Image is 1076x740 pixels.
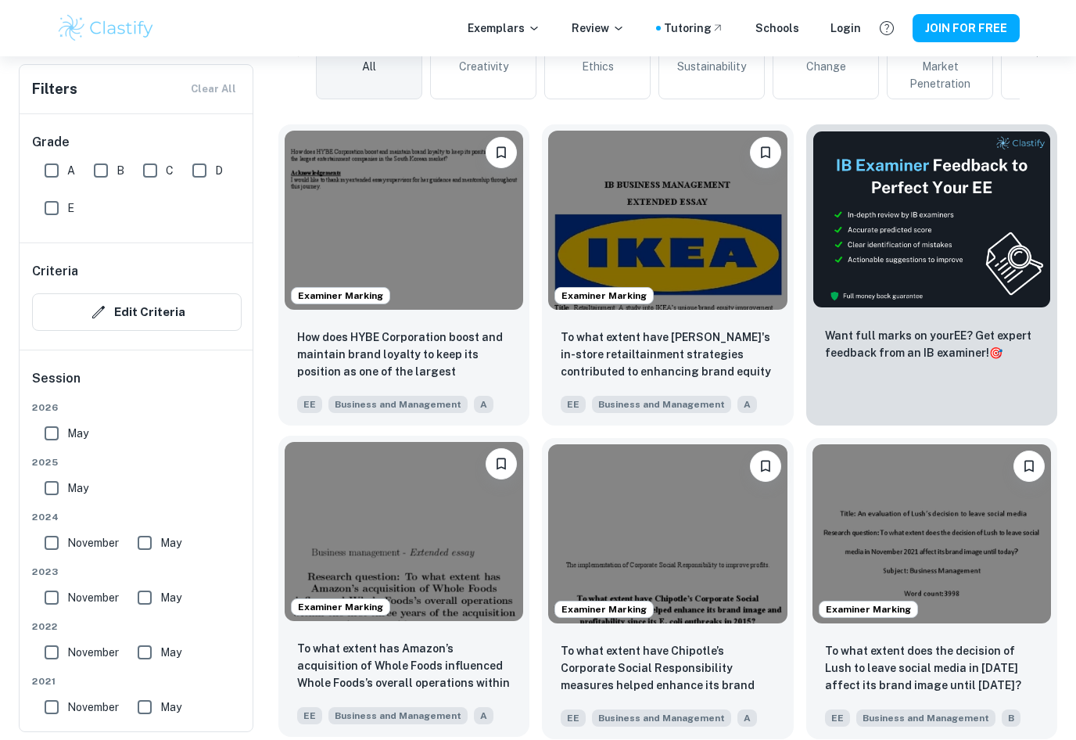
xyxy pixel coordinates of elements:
[856,709,995,727] span: Business and Management
[67,199,74,217] span: E
[67,589,119,606] span: November
[67,644,119,661] span: November
[32,620,242,634] span: 2022
[32,510,242,524] span: 2024
[825,709,850,727] span: EE
[32,293,242,331] button: Edit Criteria
[592,709,731,727] span: Business and Management
[830,20,861,37] a: Login
[582,58,614,75] span: Ethics
[825,642,1038,694] p: To what extent does the decision of Lush to leave social media in November 2021 affect its brand ...
[67,699,119,716] span: November
[285,131,523,310] img: Business and Management EE example thumbnail: How does HYBE Corporation boost and main
[561,329,774,382] p: To what extent have IKEA's in-store retailtainment strategies contributed to enhancing brand equi...
[32,401,242,415] span: 2026
[362,58,376,75] span: All
[548,444,787,623] img: Business and Management EE example thumbnail: To what extent have Chipotle’s Corporate
[32,369,242,401] h6: Session
[32,455,242,469] span: 2025
[32,674,242,688] span: 2021
[989,347,1002,359] span: 🎯
[32,78,77,100] h6: Filters
[328,707,468,724] span: Business and Management
[278,124,529,426] a: Examiner MarkingPlease log in to bookmark exemplarsHow does HYBE Corporation boost and maintain b...
[160,589,181,606] span: May
[561,396,586,413] span: EE
[542,124,793,426] a: Examiner MarkingPlease log in to bookmark exemplarsTo what extent have IKEA's in-store retailtain...
[812,444,1051,623] img: Business and Management EE example thumbnail: To what extent does the decision of Lush
[873,15,900,41] button: Help and Feedback
[297,707,322,724] span: EE
[542,438,793,739] a: Examiner MarkingPlease log in to bookmark exemplarsTo what extent have Chipotle’s Corporate Socia...
[737,396,757,413] span: A
[166,162,174,179] span: C
[297,396,322,413] span: EE
[664,20,724,37] a: Tutoring
[285,442,523,621] img: Business and Management EE example thumbnail: To what extent has Amazon’s acquisition
[806,58,846,75] span: Change
[555,289,653,303] span: Examiner Marking
[297,329,511,382] p: How does HYBE Corporation boost and maintain brand loyalty to keep its position as one of the lar...
[160,644,181,661] span: May
[474,396,493,413] span: A
[825,327,1038,361] p: Want full marks on your EE ? Get expert feedback from an IB examiner!
[468,20,540,37] p: Exemplars
[806,124,1057,426] a: ThumbnailWant full marks on yourEE? Get expert feedback from an IB examiner!
[820,602,917,616] span: Examiner Marking
[548,131,787,310] img: Business and Management EE example thumbnail: To what extent have IKEA's in-store reta
[160,534,181,551] span: May
[56,13,156,44] img: Clastify logo
[486,448,517,480] button: Please log in to bookmark exemplars
[117,162,124,179] span: B
[32,133,242,152] h6: Grade
[328,396,468,413] span: Business and Management
[215,162,223,179] span: D
[32,262,78,281] h6: Criteria
[750,451,781,482] button: Please log in to bookmark exemplars
[292,289,389,303] span: Examiner Marking
[592,396,731,413] span: Business and Management
[561,709,586,727] span: EE
[572,20,625,37] p: Review
[67,534,119,551] span: November
[555,602,653,616] span: Examiner Marking
[750,137,781,168] button: Please log in to bookmark exemplars
[812,131,1051,308] img: Thumbnail
[67,425,88,442] span: May
[1013,451,1045,482] button: Please log in to bookmark exemplars
[32,565,242,579] span: 2023
[1002,709,1020,727] span: B
[737,709,757,727] span: A
[459,58,508,75] span: Creativity
[755,20,799,37] a: Schools
[677,58,746,75] span: Sustainability
[67,162,75,179] span: A
[806,438,1057,739] a: Examiner MarkingPlease log in to bookmark exemplarsTo what extent does the decision of Lush to le...
[474,707,493,724] span: A
[297,640,511,693] p: To what extent has Amazon’s acquisition of Whole Foods influenced Whole Foods’s overall operation...
[913,14,1020,42] button: JOIN FOR FREE
[160,699,181,716] span: May
[486,137,517,168] button: Please log in to bookmark exemplars
[67,480,88,497] span: May
[292,600,389,614] span: Examiner Marking
[278,438,529,739] a: Examiner MarkingPlease log in to bookmark exemplarsTo what extent has Amazon’s acquisition of Who...
[561,642,774,695] p: To what extent have Chipotle’s Corporate Social Responsibility measures helped enhance its brand ...
[894,58,986,92] span: Market Penetration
